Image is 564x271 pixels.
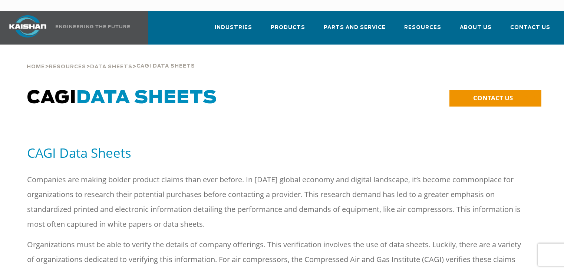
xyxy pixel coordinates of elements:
a: Resources [404,18,441,43]
a: Industries [215,18,252,43]
span: Data Sheets [76,89,217,107]
span: Resources [49,65,86,69]
a: Contact Us [510,18,550,43]
a: CONTACT US [449,90,541,107]
a: Parts and Service [324,18,386,43]
p: Companies are making bolder product claims than ever before. In [DATE] global economy and digital... [27,172,524,232]
span: Cagi Data Sheets [136,64,195,69]
span: Contact Us [510,23,550,32]
span: Home [27,65,45,69]
span: Parts and Service [324,23,386,32]
span: Resources [404,23,441,32]
span: Products [271,23,305,32]
h5: CAGI Data Sheets [27,144,537,161]
span: Industries [215,23,252,32]
a: Products [271,18,305,43]
div: > > > [27,45,195,73]
a: Resources [49,63,86,70]
img: Engineering the future [56,25,130,28]
a: About Us [460,18,492,43]
span: Data Sheets [90,65,132,69]
a: Data Sheets [90,63,132,70]
span: CONTACT US [473,94,513,102]
a: Home [27,63,45,70]
span: CAGI [27,89,217,107]
span: About Us [460,23,492,32]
